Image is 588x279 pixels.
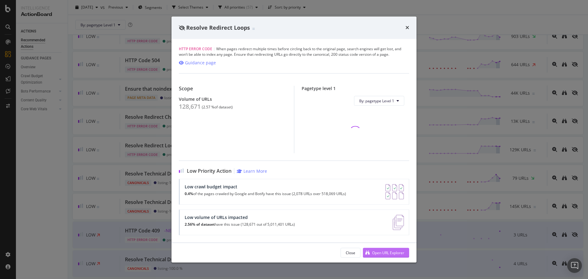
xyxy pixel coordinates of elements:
button: Open URL Explorer [363,248,409,258]
div: Learn More [243,168,267,174]
div: ( 2.57 % of dataset ) [202,105,233,109]
div: eye-slash [179,25,185,30]
button: By: pagetype Level 1 [354,96,404,106]
span: | [213,46,215,51]
span: Resolve Redirect Loops [186,24,250,31]
div: times [405,24,409,32]
div: Open URL Explorer [372,250,404,255]
div: Low crawl budget impact [185,184,346,189]
button: Close [341,248,360,258]
p: of the pages crawled by Google and Botify have this issue (2,078 URLs over 518,069 URLs) [185,192,346,196]
span: By: pagetype Level 1 [359,98,394,104]
a: Guidance page [179,60,216,66]
div: 128,671 [179,103,201,110]
strong: 0.4% [185,191,193,196]
div: Low volume of URLs impacted [185,215,295,220]
span: HTTP Error Code [179,46,212,51]
div: Open Intercom Messenger [567,258,582,273]
p: have this issue (128,671 out of 5,011,401 URLs) [185,222,295,227]
span: Low Priority Action [187,168,232,174]
img: Equal [252,28,255,30]
strong: 2.56% of dataset [185,222,215,227]
img: e5DMFwAAAABJRU5ErkJggg== [393,215,404,230]
img: AY0oso9MOvYAAAAASUVORK5CYII= [385,184,404,199]
div: Scope [179,86,287,92]
div: modal [171,17,417,263]
a: Learn More [237,168,267,174]
div: When pages redirect multiple times before circling back to the original page, search engines will... [179,46,409,57]
div: Pagetype level 1 [302,86,409,91]
div: Guidance page [185,60,216,66]
div: Volume of URLs [179,96,287,102]
div: Close [346,250,355,255]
